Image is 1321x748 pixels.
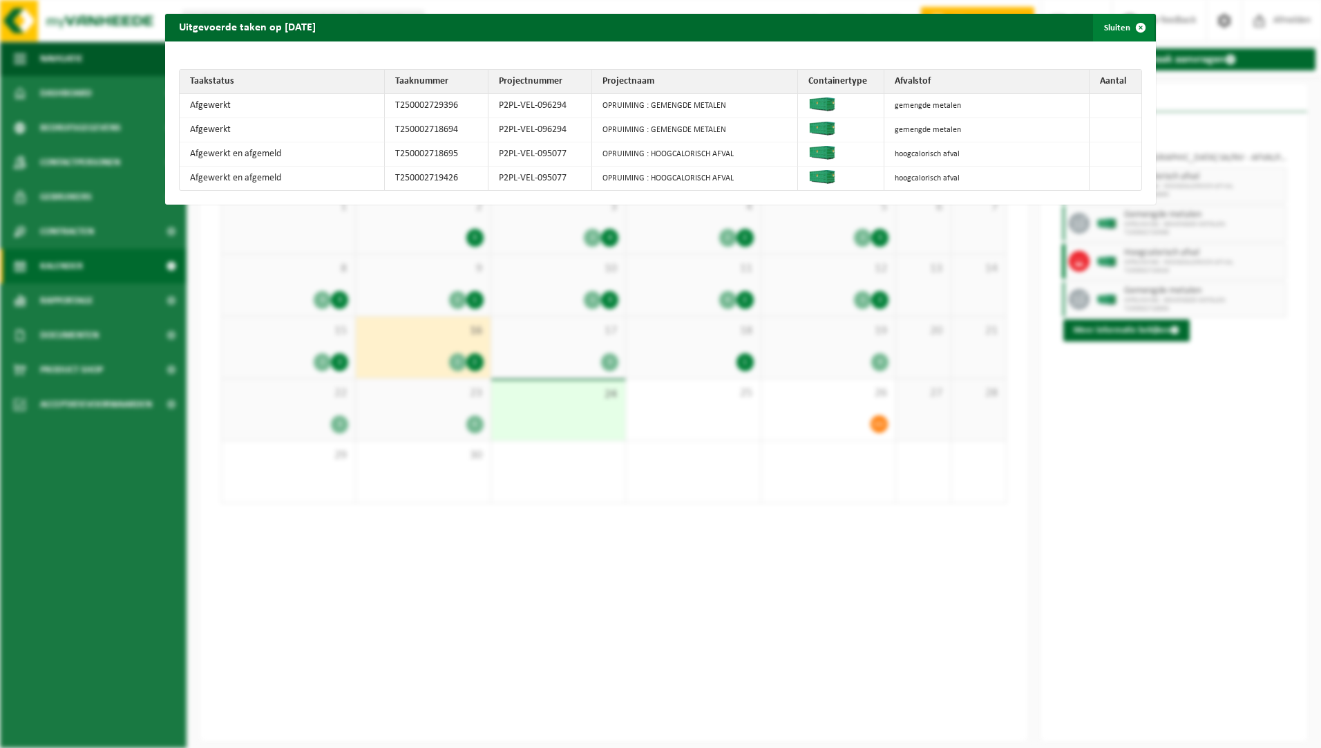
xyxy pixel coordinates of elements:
[385,167,488,190] td: T250002719426
[592,118,797,142] td: OPRUIMING : GEMENGDE METALEN
[488,94,592,118] td: P2PL-VEL-096294
[884,118,1090,142] td: gemengde metalen
[180,142,385,167] td: Afgewerkt en afgemeld
[488,118,592,142] td: P2PL-VEL-096294
[488,70,592,94] th: Projectnummer
[592,94,797,118] td: OPRUIMING : GEMENGDE METALEN
[592,70,797,94] th: Projectnaam
[180,94,385,118] td: Afgewerkt
[488,142,592,167] td: P2PL-VEL-095077
[385,94,488,118] td: T250002729396
[808,146,836,160] img: HK-XC-40-GN-00
[1093,14,1154,41] button: Sluiten
[884,167,1090,190] td: hoogcalorisch afval
[165,14,330,40] h2: Uitgevoerde taken op [DATE]
[385,118,488,142] td: T250002718694
[884,142,1090,167] td: hoogcalorisch afval
[385,70,488,94] th: Taaknummer
[180,167,385,190] td: Afgewerkt en afgemeld
[884,70,1090,94] th: Afvalstof
[180,118,385,142] td: Afgewerkt
[1090,70,1141,94] th: Aantal
[180,70,385,94] th: Taakstatus
[808,170,836,184] img: HK-XC-40-GN-00
[798,70,884,94] th: Containertype
[808,122,836,135] img: HK-XC-40-GN-00
[385,142,488,167] td: T250002718695
[488,167,592,190] td: P2PL-VEL-095077
[592,167,797,190] td: OPRUIMING : HOOGCALORISCH AFVAL
[808,97,836,111] img: HK-XC-40-GN-00
[884,94,1090,118] td: gemengde metalen
[592,142,797,167] td: OPRUIMING : HOOGCALORISCH AFVAL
